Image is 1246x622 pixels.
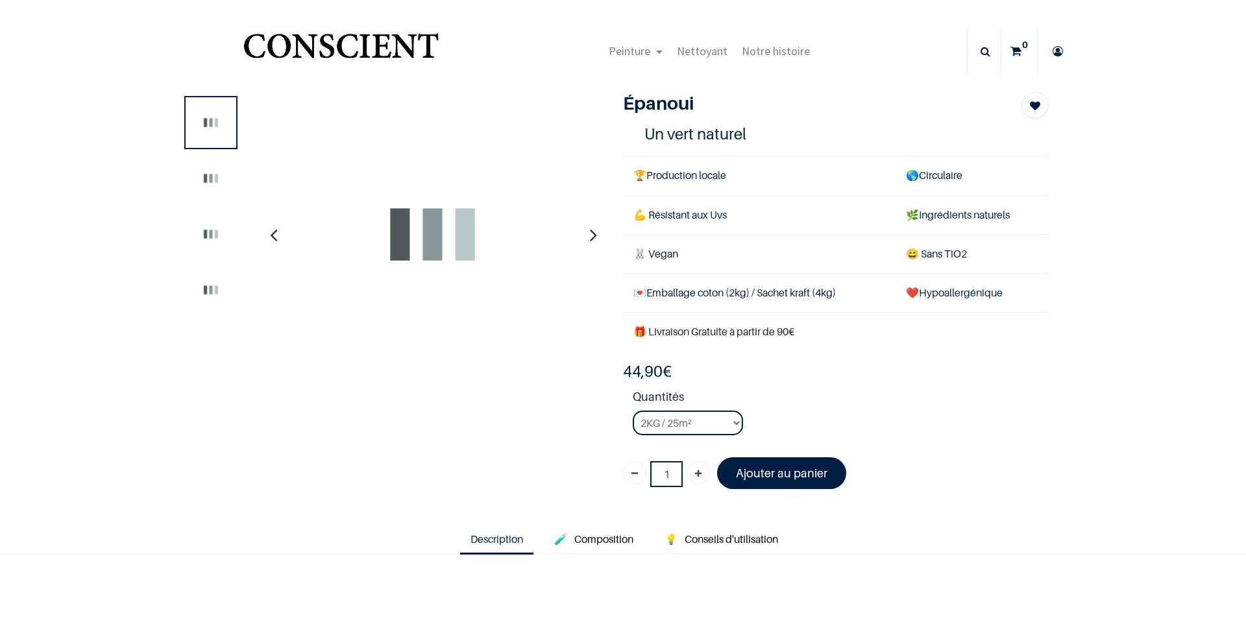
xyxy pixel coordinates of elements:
a: Ajouter [687,461,710,484]
span: Add to wishlist [1030,98,1040,114]
sup: 0 [1019,38,1031,51]
img: Product image [187,210,235,258]
a: Peinture [602,29,670,74]
a: Supprimer [623,461,646,484]
td: ❤️Hypoallergénique [896,273,1048,312]
td: Emballage coton (2kg) / Sachet kraft (4kg) [623,273,896,312]
span: 44,90 [623,362,663,381]
td: Circulaire [896,156,1048,195]
strong: Quantités [633,388,1048,411]
span: Notre histoire [742,43,810,58]
img: Product image [187,99,235,147]
img: Product image [187,154,235,202]
span: Composition [574,532,633,545]
span: 💡 [665,532,678,545]
td: Production locale [623,156,896,195]
span: 😄 S [906,247,927,260]
a: Logo of Conscient [241,26,441,77]
span: 🧪 [554,532,567,545]
span: Description [470,532,523,545]
h4: Un vert naturel [644,124,1027,144]
a: Ajouter au panier [717,457,846,489]
img: Product image [187,266,235,314]
font: Ajouter au panier [736,466,827,480]
h1: Épanoui [623,92,984,114]
button: Add to wishlist [1022,92,1048,118]
span: 🏆 [633,169,646,182]
span: Conseils d'utilisation [685,532,778,545]
span: 🌎 [906,169,919,182]
span: 🌿 [906,208,919,221]
td: Ingrédients naturels [896,195,1048,234]
a: 0 [1001,29,1038,74]
img: Conscient [241,26,441,77]
span: 🐰 Vegan [633,247,678,260]
span: Nettoyant [677,43,727,58]
img: Product image [290,92,576,377]
b: € [623,362,672,381]
font: 🎁 Livraison Gratuite à partir de 90€ [633,325,794,338]
span: 💌 [633,286,646,299]
span: 💪 Résistant aux Uvs [633,208,727,221]
td: ans TiO2 [896,234,1048,273]
span: Peinture [609,43,650,58]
